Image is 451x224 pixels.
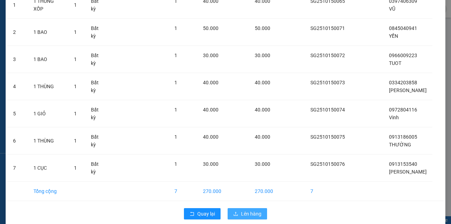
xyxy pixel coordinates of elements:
td: 1 BAO [28,46,68,73]
span: 30.000 [255,161,270,167]
span: 30.000 [255,53,270,58]
td: 5 [7,100,28,127]
td: Bất kỳ [85,127,110,155]
td: 270.000 [197,182,231,201]
span: Quay lại [197,210,215,218]
span: YẾN [389,33,398,39]
span: 50.000 [203,25,218,31]
span: [PERSON_NAME] [389,87,427,93]
span: VŨ [389,6,395,12]
td: 1 GIỎ [28,100,68,127]
td: 270.000 [249,182,279,201]
td: Bất kỳ [85,155,110,182]
td: 6 [7,127,28,155]
td: 2 [7,19,28,46]
span: 1 [74,29,77,35]
span: SG2510150075 [310,134,345,140]
span: upload [233,211,238,217]
span: 0334203858 [389,80,417,85]
span: 0966009223 [389,53,417,58]
span: 40.000 [255,134,270,140]
td: 4 [7,73,28,100]
td: Bất kỳ [85,100,110,127]
span: 30.000 [203,53,218,58]
td: 1 THÙNG [28,73,68,100]
span: 40.000 [203,80,218,85]
td: 7 [305,182,351,201]
span: 1 [74,84,77,89]
span: 1 [74,56,77,62]
button: uploadLên hàng [228,208,267,219]
span: Lên hàng [241,210,261,218]
span: [PERSON_NAME] [389,169,427,175]
span: 1 [174,53,177,58]
span: THƯỜNG [389,142,411,147]
span: 50.000 [255,25,270,31]
span: 40.000 [255,80,270,85]
span: TUOT [389,60,401,66]
span: 1 [74,165,77,171]
td: 3 [7,46,28,73]
td: 1 BAO [28,19,68,46]
td: Bất kỳ [85,46,110,73]
button: rollbackQuay lại [184,208,221,219]
span: SG2510150076 [310,161,345,167]
span: 0972804116 [389,107,417,113]
td: Tổng cộng [28,182,68,201]
span: 40.000 [255,107,270,113]
span: 40.000 [203,107,218,113]
span: rollback [190,211,194,217]
span: 1 [74,138,77,144]
td: 7 [7,155,28,182]
span: 1 [174,80,177,85]
span: 1 [174,161,177,167]
td: 1 CỤC [28,155,68,182]
span: 1 [174,134,177,140]
span: SG2510150072 [310,53,345,58]
span: 0913153540 [389,161,417,167]
span: SG2510150073 [310,80,345,85]
span: 30.000 [203,161,218,167]
td: 1 THÙNG [28,127,68,155]
td: 7 [169,182,197,201]
span: 0845040941 [389,25,417,31]
span: 0913186005 [389,134,417,140]
td: Bất kỳ [85,19,110,46]
span: Vinh [389,115,399,120]
td: Bất kỳ [85,73,110,100]
span: 1 [174,107,177,113]
span: SG2510150074 [310,107,345,113]
span: 1 [74,111,77,116]
span: SG2510150071 [310,25,345,31]
span: 1 [174,25,177,31]
span: 40.000 [203,134,218,140]
span: 1 [74,2,77,8]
